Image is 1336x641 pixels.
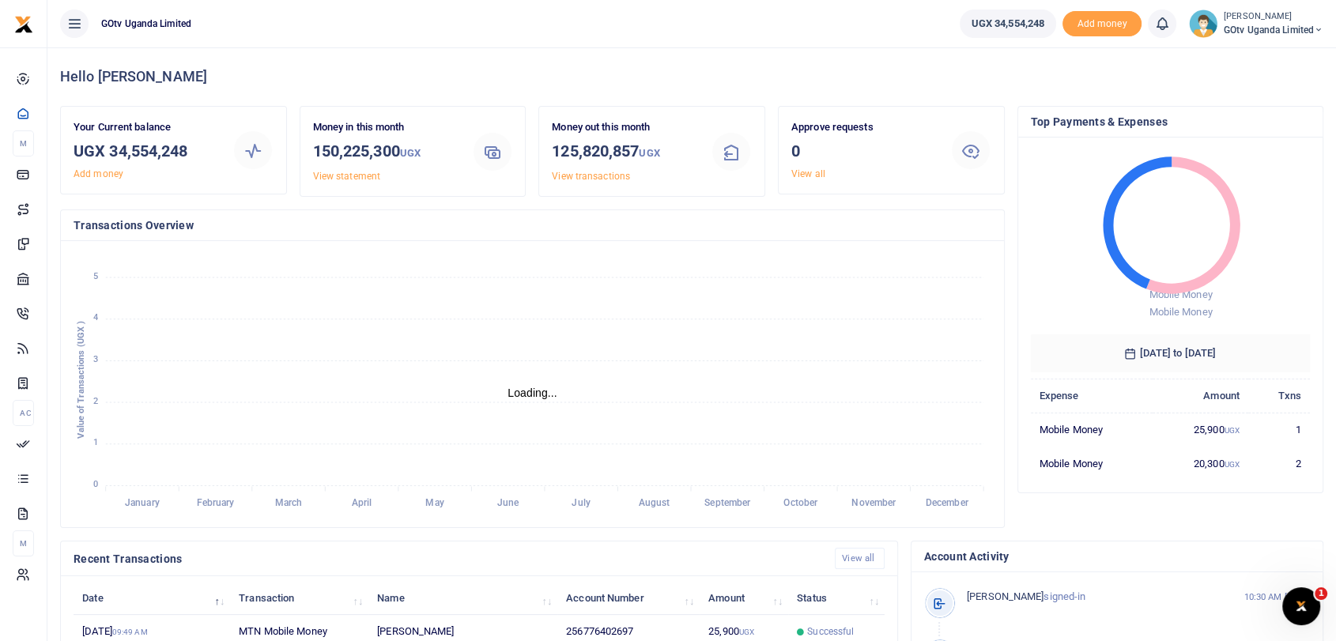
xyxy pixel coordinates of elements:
th: Status: activate to sort column ascending [788,581,885,615]
h6: [DATE] to [DATE] [1031,334,1311,372]
tspan: 5 [93,271,98,281]
tspan: February [197,497,235,508]
tspan: 3 [93,354,98,364]
p: Money in this month [313,119,459,136]
td: Mobile Money [1031,447,1153,480]
small: UGX [400,147,421,159]
text: Value of Transactions (UGX ) [76,321,86,439]
tspan: June [497,497,519,508]
iframe: Intercom live chat [1282,587,1320,625]
tspan: May [425,497,443,508]
span: 1 [1315,587,1327,600]
tspan: October [783,497,818,508]
tspan: 2 [93,396,98,406]
p: Money out this month [552,119,698,136]
span: GOtv Uganda Limited [1224,23,1323,37]
td: Mobile Money [1031,413,1153,447]
th: Date: activate to sort column descending [74,581,230,615]
th: Amount: activate to sort column ascending [700,581,788,615]
tspan: September [704,497,751,508]
li: M [13,530,34,556]
h3: 0 [791,139,938,163]
td: 2 [1248,447,1310,480]
a: profile-user [PERSON_NAME] GOtv Uganda Limited [1189,9,1323,38]
h4: Top Payments & Expenses [1031,113,1311,130]
tspan: November [851,497,896,508]
span: Mobile Money [1149,306,1212,318]
span: UGX 34,554,248 [972,16,1044,32]
span: Successful [807,624,854,639]
h4: Transactions Overview [74,217,991,234]
a: View all [791,168,825,179]
small: UGX [1224,426,1239,435]
a: View transactions [552,171,630,182]
tspan: 1 [93,438,98,448]
tspan: 0 [93,479,98,489]
a: View statement [313,171,380,182]
h3: 125,820,857 [552,139,698,165]
tspan: December [926,497,969,508]
h3: 150,225,300 [313,139,459,165]
h3: UGX 34,554,248 [74,139,220,163]
li: M [13,130,34,156]
li: Wallet ballance [953,9,1062,38]
th: Transaction: activate to sort column ascending [230,581,368,615]
th: Name: activate to sort column ascending [368,581,557,615]
img: profile-user [1189,9,1217,38]
small: 10:30 AM [DATE] [1244,590,1310,604]
h4: Hello [PERSON_NAME] [60,68,1323,85]
h4: Account Activity [924,548,1310,565]
span: Mobile Money [1149,288,1212,300]
tspan: August [639,497,670,508]
a: UGX 34,554,248 [960,9,1056,38]
text: Loading... [508,386,557,399]
a: Add money [74,168,123,179]
a: Add money [1062,17,1142,28]
a: View all [835,548,885,569]
th: Account Number: activate to sort column ascending [557,581,700,615]
small: [PERSON_NAME] [1224,10,1323,24]
h4: Recent Transactions [74,550,822,567]
td: 25,900 [1153,413,1248,447]
span: Add money [1062,11,1142,37]
tspan: April [352,497,372,508]
th: Expense [1031,379,1153,413]
tspan: March [275,497,303,508]
li: Toup your wallet [1062,11,1142,37]
small: UGX [1224,460,1239,469]
p: Approve requests [791,119,938,136]
td: 20,300 [1153,447,1248,480]
p: Your Current balance [74,119,220,136]
a: logo-small logo-large logo-large [14,17,33,29]
tspan: 4 [93,312,98,322]
span: GOtv Uganda Limited [95,17,198,31]
span: [PERSON_NAME] [967,590,1044,602]
li: Ac [13,400,34,426]
tspan: January [125,497,160,508]
img: logo-small [14,15,33,34]
small: 09:49 AM [112,628,148,636]
td: 1 [1248,413,1310,447]
th: Txns [1248,379,1310,413]
th: Amount [1153,379,1248,413]
p: signed-in [967,589,1224,605]
tspan: July [572,497,590,508]
small: UGX [639,147,659,159]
